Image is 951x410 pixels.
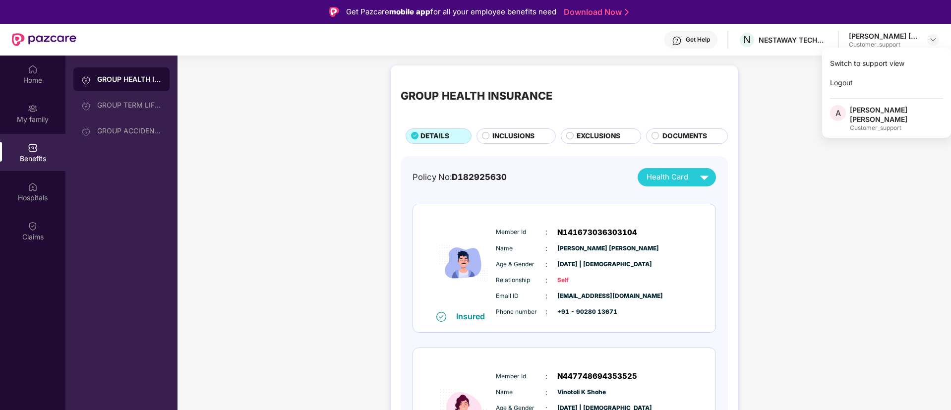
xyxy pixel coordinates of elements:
div: Get Pazcare for all your employee benefits need [346,6,556,18]
div: Get Help [686,36,710,44]
span: A [835,107,841,119]
img: New Pazcare Logo [12,33,76,46]
img: Stroke [625,7,629,17]
a: Download Now [564,7,626,17]
img: svg+xml;base64,PHN2ZyBpZD0iSGVscC0zMngzMiIgeG1sbnM9Imh0dHA6Ly93d3cudzMub3JnLzIwMDAvc3ZnIiB3aWR0aD... [672,36,682,46]
div: Customer_support [850,124,943,132]
div: NESTAWAY TECHNOLOGIES PRIVATE LIMITED [759,35,828,45]
img: Logo [329,7,339,17]
div: Switch to support view [822,54,951,73]
strong: mobile app [389,7,430,16]
div: [PERSON_NAME] [PERSON_NAME] [850,105,943,124]
img: svg+xml;base64,PHN2ZyBpZD0iRHJvcGRvd24tMzJ4MzIiIHhtbG5zPSJodHRwOi8vd3d3LnczLm9yZy8yMDAwL3N2ZyIgd2... [929,36,937,44]
div: Logout [822,73,951,92]
div: [PERSON_NAME] [PERSON_NAME] [849,31,918,41]
span: N [743,34,751,46]
div: Customer_support [849,41,918,49]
